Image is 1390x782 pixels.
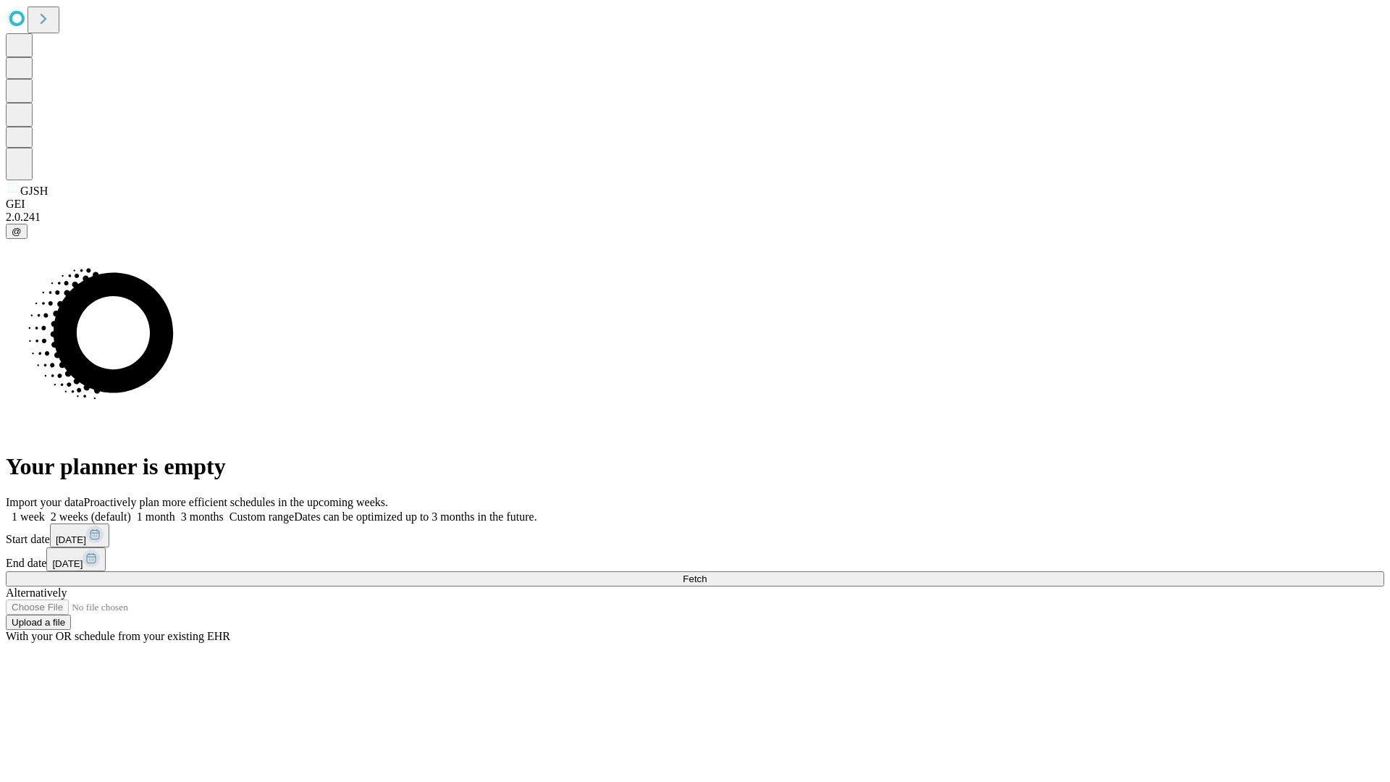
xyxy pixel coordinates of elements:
div: Start date [6,524,1384,547]
button: [DATE] [46,547,106,571]
span: 2 weeks (default) [51,510,131,523]
button: Upload a file [6,615,71,630]
span: 1 week [12,510,45,523]
span: Dates can be optimized up to 3 months in the future. [294,510,536,523]
button: [DATE] [50,524,109,547]
span: With your OR schedule from your existing EHR [6,630,230,642]
span: @ [12,226,22,237]
span: [DATE] [56,534,86,545]
span: Proactively plan more efficient schedules in the upcoming weeks. [84,496,388,508]
span: 1 month [137,510,175,523]
span: Custom range [229,510,294,523]
div: 2.0.241 [6,211,1384,224]
h1: Your planner is empty [6,453,1384,480]
span: GJSH [20,185,48,197]
span: [DATE] [52,558,83,569]
div: GEI [6,198,1384,211]
div: End date [6,547,1384,571]
span: 3 months [181,510,224,523]
button: @ [6,224,28,239]
span: Fetch [683,573,707,584]
span: Import your data [6,496,84,508]
span: Alternatively [6,586,67,599]
button: Fetch [6,571,1384,586]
